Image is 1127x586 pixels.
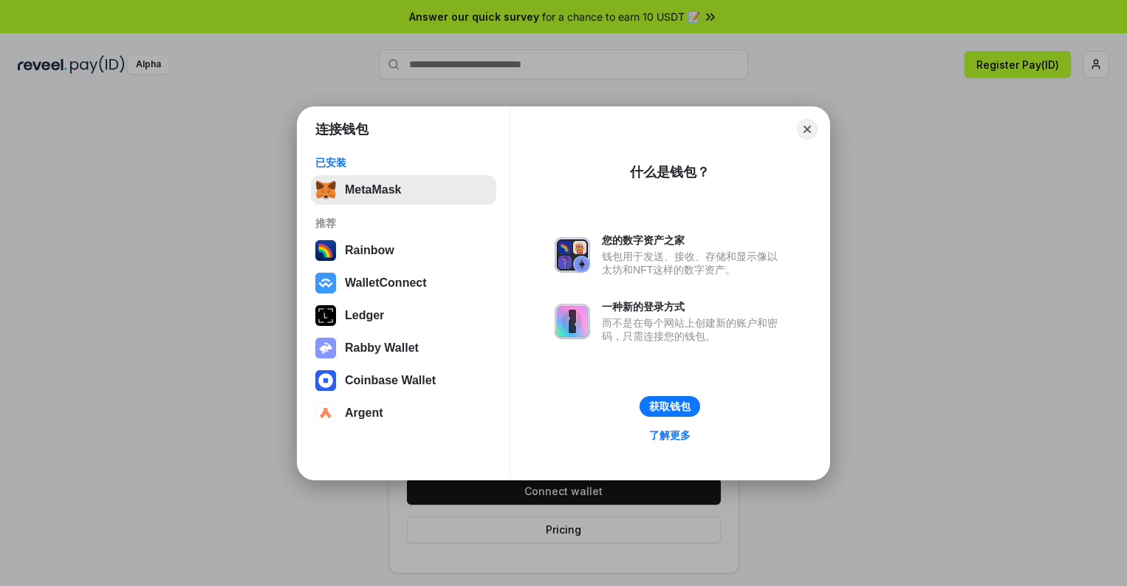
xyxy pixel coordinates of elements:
div: 而不是在每个网站上创建新的账户和密码，只需连接您的钱包。 [602,316,785,343]
img: svg+xml,%3Csvg%20fill%3D%22none%22%20height%3D%2233%22%20viewBox%3D%220%200%2035%2033%22%20width%... [315,180,336,200]
img: svg+xml,%3Csvg%20xmlns%3D%22http%3A%2F%2Fwww.w3.org%2F2000%2Fsvg%22%20fill%3D%22none%22%20viewBox... [555,237,590,273]
div: 钱包用于发送、接收、存储和显示像以太坊和NFT这样的数字资产。 [602,250,785,276]
button: Close [797,119,818,140]
div: Rabby Wallet [345,341,419,355]
a: 了解更多 [640,426,699,445]
img: svg+xml,%3Csvg%20width%3D%2228%22%20height%3D%2228%22%20viewBox%3D%220%200%2028%2028%22%20fill%3D... [315,370,336,391]
img: svg+xml,%3Csvg%20width%3D%22120%22%20height%3D%22120%22%20viewBox%3D%220%200%20120%20120%22%20fil... [315,240,336,261]
div: Coinbase Wallet [345,374,436,387]
div: 获取钱包 [649,400,691,413]
div: 什么是钱包？ [630,163,710,181]
button: Rainbow [311,236,496,265]
button: 获取钱包 [640,396,700,417]
div: Rainbow [345,244,394,257]
button: MetaMask [311,175,496,205]
div: 已安装 [315,156,492,169]
div: WalletConnect [345,276,427,290]
div: 了解更多 [649,429,691,442]
div: 一种新的登录方式 [602,300,785,313]
button: Coinbase Wallet [311,366,496,395]
button: Ledger [311,301,496,330]
div: MetaMask [345,183,401,197]
img: svg+xml,%3Csvg%20xmlns%3D%22http%3A%2F%2Fwww.w3.org%2F2000%2Fsvg%22%20width%3D%2228%22%20height%3... [315,305,336,326]
div: Argent [345,406,383,420]
img: svg+xml,%3Csvg%20xmlns%3D%22http%3A%2F%2Fwww.w3.org%2F2000%2Fsvg%22%20fill%3D%22none%22%20viewBox... [555,304,590,339]
div: 您的数字资产之家 [602,234,785,247]
div: Ledger [345,309,384,322]
img: svg+xml,%3Csvg%20width%3D%2228%22%20height%3D%2228%22%20viewBox%3D%220%200%2028%2028%22%20fill%3D... [315,403,336,423]
img: svg+xml,%3Csvg%20width%3D%2228%22%20height%3D%2228%22%20viewBox%3D%220%200%2028%2028%22%20fill%3D... [315,273,336,293]
button: Argent [311,398,496,428]
div: 推荐 [315,217,492,230]
img: svg+xml,%3Csvg%20xmlns%3D%22http%3A%2F%2Fwww.w3.org%2F2000%2Fsvg%22%20fill%3D%22none%22%20viewBox... [315,338,336,358]
button: Rabby Wallet [311,333,496,363]
h1: 连接钱包 [315,120,369,138]
button: WalletConnect [311,268,496,298]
